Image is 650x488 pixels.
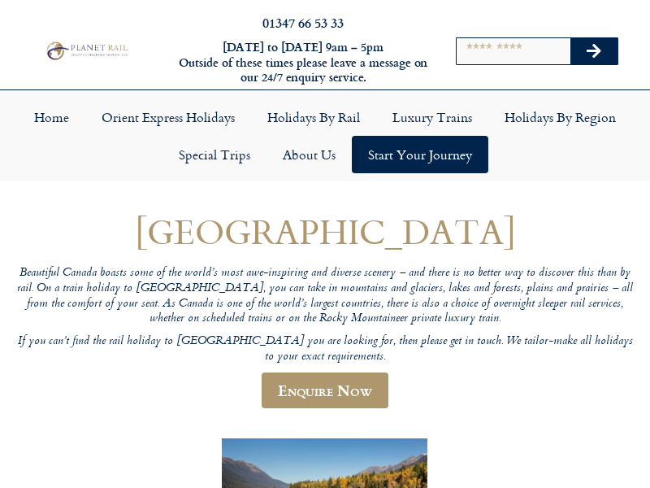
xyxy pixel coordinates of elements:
a: Luxury Trains [376,98,488,136]
nav: Menu [8,98,642,173]
a: Holidays by Region [488,98,632,136]
a: Special Trips [162,136,266,173]
button: Search [570,38,617,64]
a: Holidays by Rail [251,98,376,136]
a: Home [18,98,85,136]
a: About Us [266,136,352,173]
a: Orient Express Holidays [85,98,251,136]
p: Beautiful Canada boasts some of the world’s most awe-inspiring and diverse scenery – and there is... [15,266,635,327]
img: Planet Rail Train Holidays Logo [43,40,130,61]
p: If you can’t find the rail holiday to [GEOGRAPHIC_DATA] you are looking for, then please get in t... [15,334,635,364]
a: 01347 66 53 33 [262,13,344,32]
a: Start your Journey [352,136,488,173]
a: Enquire Now [262,373,388,408]
h6: [DATE] to [DATE] 9am – 5pm Outside of these times please leave a message on our 24/7 enquiry serv... [177,40,429,85]
h1: [GEOGRAPHIC_DATA] [15,212,635,251]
